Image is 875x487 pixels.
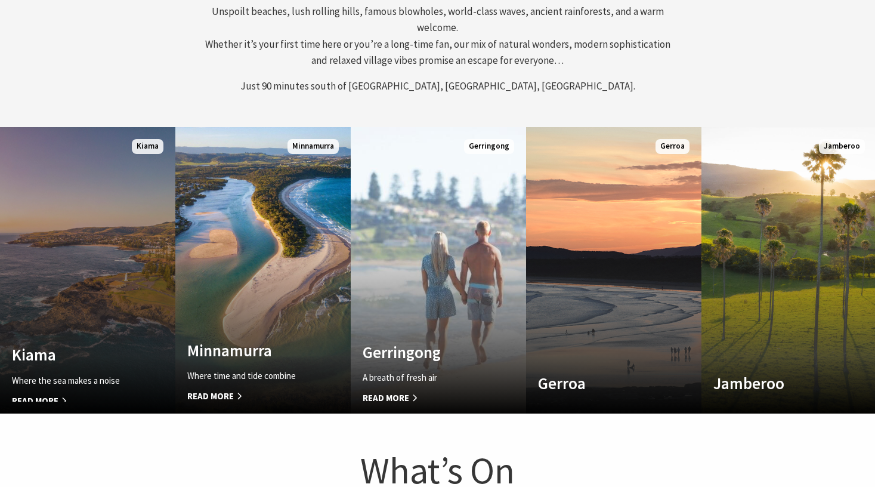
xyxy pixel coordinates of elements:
h4: Kiama [12,345,137,364]
h4: Minnamurra [187,341,313,360]
p: Where the sea makes a noise [12,374,137,388]
span: Read More [363,391,488,405]
p: Just 90 minutes south of [GEOGRAPHIC_DATA], [GEOGRAPHIC_DATA], [GEOGRAPHIC_DATA]. [204,78,672,94]
span: Jamberoo [819,139,865,154]
span: Gerringong [464,139,514,154]
span: Kiama [132,139,163,154]
h4: Gerringong [363,343,488,362]
h4: Gerroa [538,374,663,393]
span: Minnamurra [287,139,339,154]
p: Where time and tide combine [187,369,313,383]
a: Custom Image Used Gerroa Gerroa [526,127,701,414]
p: A breath of fresh air [363,371,488,385]
span: Read More [187,389,313,403]
span: Read More [12,394,137,408]
a: Custom Image Used Gerringong A breath of fresh air Read More Gerringong [351,127,526,414]
span: Gerroa [656,139,690,154]
p: Unspoilt beaches, lush rolling hills, famous blowholes, world-class waves, ancient rainforests, a... [204,4,672,69]
a: Custom Image Used Minnamurra Where time and tide combine Read More Minnamurra [175,127,351,414]
h4: Jamberoo [713,374,839,393]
